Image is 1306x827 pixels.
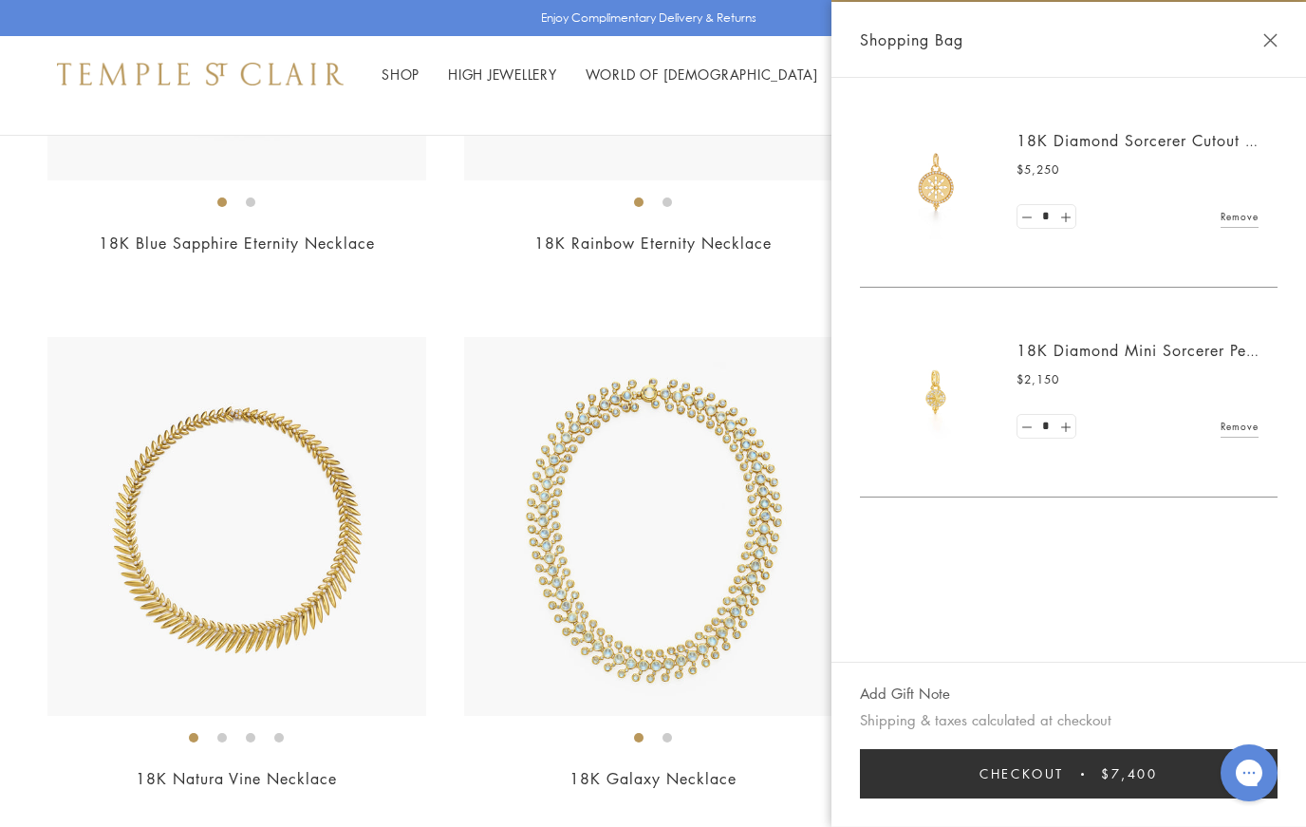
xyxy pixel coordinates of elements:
span: $2,150 [1017,370,1059,389]
a: Set quantity to 0 [1017,415,1036,439]
button: Add Gift Note [860,682,950,705]
a: World of [DEMOGRAPHIC_DATA]World of [DEMOGRAPHIC_DATA] [586,65,818,84]
a: Set quantity to 0 [1017,205,1036,229]
img: P11810-SORSM [879,335,993,449]
a: 18K Diamond Sorcerer Cutout Pendant [1017,130,1302,151]
a: Set quantity to 2 [1055,205,1074,229]
nav: Main navigation [382,63,818,86]
p: Shipping & taxes calculated at checkout [860,708,1278,732]
button: Close Shopping Bag [1263,33,1278,47]
img: 18K Natura Vine Necklace [47,337,426,716]
span: $7,400 [1101,763,1158,784]
span: Shopping Bag [860,28,963,52]
iframe: Gorgias live chat messenger [1211,738,1287,808]
img: 18K Galaxy Necklace [464,337,843,716]
a: 18K Diamond Mini Sorcerer Pendant [1017,340,1287,361]
a: 18K Galaxy Necklace [569,768,737,789]
a: Remove [1221,206,1259,227]
a: 18K Rainbow Eternity Necklace [534,233,772,254]
a: Set quantity to 2 [1055,415,1074,439]
p: Enjoy Complimentary Delivery & Returns [541,9,756,28]
span: $5,250 [1017,160,1059,179]
a: ShopShop [382,65,420,84]
a: Remove [1221,416,1259,437]
a: High JewelleryHigh Jewellery [448,65,557,84]
img: Temple St. Clair [57,63,344,85]
a: 18K Blue Sapphire Eternity Necklace [99,233,375,254]
a: 18K Natura Vine Necklace [136,768,337,789]
button: Checkout $7,400 [860,749,1278,799]
span: Checkout [979,763,1064,784]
